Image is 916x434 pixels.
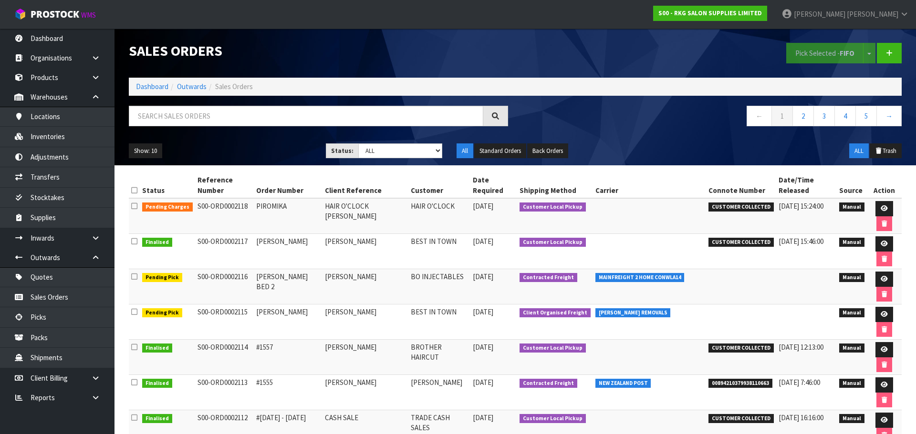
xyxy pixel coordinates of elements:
[473,378,493,387] span: [DATE]
[195,198,254,234] td: S00-ORD0002118
[142,308,182,318] span: Pending Pick
[474,143,526,159] button: Standard Orders
[520,379,577,388] span: Contracted Freight
[595,273,685,283] span: MAINFREIGHT 2 HOME CONWLA14
[323,198,408,234] td: HAIR O'CLOCK [PERSON_NAME]
[470,172,517,198] th: Date Required
[706,172,776,198] th: Connote Number
[840,49,854,58] strong: FIFO
[195,269,254,304] td: S00-ORD0002116
[195,375,254,410] td: S00-ORD0002113
[520,414,586,424] span: Customer Local Pickup
[708,238,774,247] span: CUSTOMER COLLECTED
[786,43,864,63] button: Pick Selected -FIFO
[408,304,470,340] td: BEST IN TOWN
[254,340,323,375] td: #1557
[839,343,864,353] span: Manual
[593,172,707,198] th: Carrier
[142,202,193,212] span: Pending Charges
[254,269,323,304] td: [PERSON_NAME] BED 2
[870,143,902,159] button: Trash
[254,375,323,410] td: #1555
[653,6,767,21] a: S00 - RKG SALON SUPPLIES LIMITED
[254,172,323,198] th: Order Number
[779,202,823,211] span: [DATE] 15:24:00
[473,413,493,422] span: [DATE]
[834,106,856,126] a: 4
[658,9,762,17] strong: S00 - RKG SALON SUPPLIES LIMITED
[867,172,902,198] th: Action
[195,234,254,269] td: S00-ORD0002117
[839,202,864,212] span: Manual
[408,172,470,198] th: Customer
[520,308,591,318] span: Client Organised Freight
[140,172,195,198] th: Status
[129,106,483,126] input: Search sales orders
[839,414,864,424] span: Manual
[142,379,172,388] span: Finalised
[837,172,867,198] th: Source
[408,234,470,269] td: BEST IN TOWN
[520,343,586,353] span: Customer Local Pickup
[177,82,207,91] a: Outwards
[779,413,823,422] span: [DATE] 16:16:00
[14,8,26,20] img: cube-alt.png
[457,143,473,159] button: All
[776,172,837,198] th: Date/Time Released
[792,106,814,126] a: 2
[473,202,493,211] span: [DATE]
[323,375,408,410] td: [PERSON_NAME]
[839,273,864,283] span: Manual
[408,340,470,375] td: BROTHER HAIRCUT
[517,172,593,198] th: Shipping Method
[31,8,79,20] span: ProStock
[708,379,772,388] span: 00894210379938110663
[323,172,408,198] th: Client Reference
[195,340,254,375] td: S00-ORD0002114
[142,343,172,353] span: Finalised
[136,82,168,91] a: Dashboard
[794,10,845,19] span: [PERSON_NAME]
[408,375,470,410] td: [PERSON_NAME]
[839,238,864,247] span: Manual
[779,343,823,352] span: [DATE] 12:13:00
[771,106,793,126] a: 1
[473,237,493,246] span: [DATE]
[142,273,182,283] span: Pending Pick
[215,82,253,91] span: Sales Orders
[595,379,651,388] span: NEW ZEALAND POST
[847,10,898,19] span: [PERSON_NAME]
[779,237,823,246] span: [DATE] 15:46:00
[81,10,96,20] small: WMS
[708,414,774,424] span: CUSTOMER COLLECTED
[876,106,902,126] a: →
[195,304,254,340] td: S00-ORD0002115
[520,273,577,283] span: Contracted Freight
[520,202,586,212] span: Customer Local Pickup
[254,304,323,340] td: [PERSON_NAME]
[520,238,586,247] span: Customer Local Pickup
[408,269,470,304] td: BO INJECTABLES
[331,147,354,155] strong: Status:
[323,234,408,269] td: [PERSON_NAME]
[473,343,493,352] span: [DATE]
[839,308,864,318] span: Manual
[142,238,172,247] span: Finalised
[473,272,493,281] span: [DATE]
[323,269,408,304] td: [PERSON_NAME]
[473,307,493,316] span: [DATE]
[813,106,835,126] a: 3
[855,106,877,126] a: 5
[708,202,774,212] span: CUSTOMER COLLECTED
[849,143,869,159] button: ALL
[323,304,408,340] td: [PERSON_NAME]
[747,106,772,126] a: ←
[254,234,323,269] td: [PERSON_NAME]
[779,378,820,387] span: [DATE] 7:46:00
[408,198,470,234] td: HAIR O'CLOCK
[527,143,568,159] button: Back Orders
[129,43,508,59] h1: Sales Orders
[195,172,254,198] th: Reference Number
[323,340,408,375] td: [PERSON_NAME]
[595,308,671,318] span: [PERSON_NAME] REMOVALS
